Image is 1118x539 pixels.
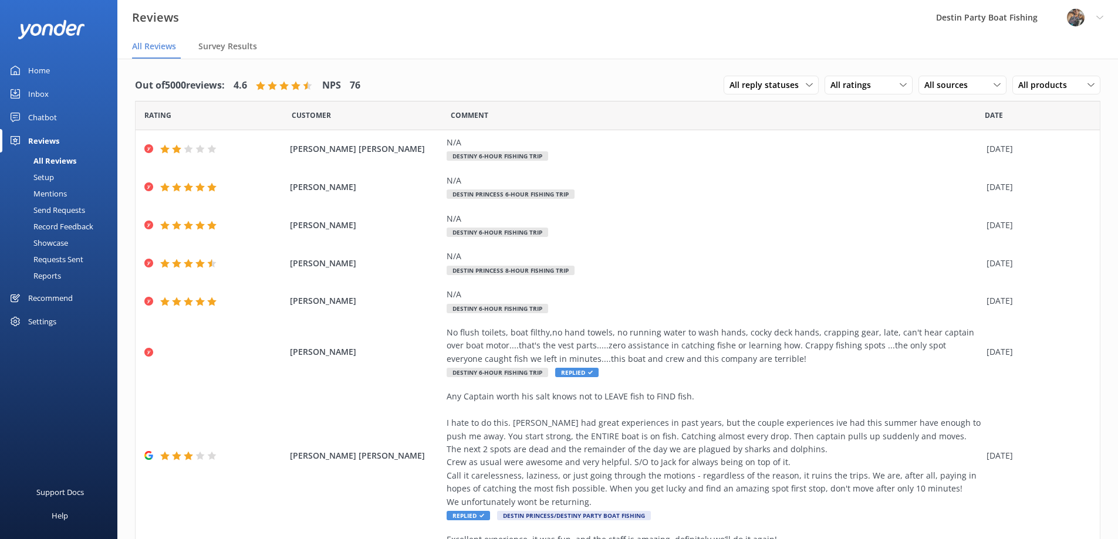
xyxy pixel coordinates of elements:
span: [PERSON_NAME] [PERSON_NAME] [290,449,441,462]
span: [PERSON_NAME] [290,257,441,270]
a: Record Feedback [7,218,117,235]
div: Chatbot [28,106,57,129]
div: No flush toilets, boat filthy,no hand towels, no running water to wash hands, cocky deck hands, c... [447,326,981,365]
div: [DATE] [987,294,1085,307]
a: Mentions [7,185,117,202]
a: Requests Sent [7,251,117,267]
div: N/A [447,288,981,301]
div: [DATE] [987,181,1085,194]
a: Reports [7,267,117,284]
a: Setup [7,169,117,185]
a: All Reviews [7,152,117,169]
span: Destiny 6-Hour Fishing Trip [447,228,548,237]
span: Date [985,110,1003,121]
img: yonder-white-logo.png [18,20,85,39]
div: Mentions [7,185,67,202]
img: 250-1666038197.jpg [1067,9,1085,26]
a: Showcase [7,235,117,251]
span: Destin Princess/Destiny Party Boat Fishing [497,511,651,520]
div: Any Captain worth his salt knows not to LEAVE fish to FIND fish. I hate to do this. [PERSON_NAME]... [447,390,981,509]
span: Destin Princess 6-Hour Fishing Trip [447,189,575,199]
div: [DATE] [987,257,1085,270]
div: [DATE] [987,449,1085,462]
div: Settings [28,310,56,333]
a: Send Requests [7,202,117,218]
div: Reports [7,267,61,284]
h4: 76 [350,78,360,93]
span: Destiny 6-Hour Fishing Trip [447,368,548,377]
span: Destin Princess 8-Hour Fishing Trip [447,266,575,275]
span: All ratings [830,79,878,91]
div: Setup [7,169,54,185]
span: Survey Results [198,40,257,52]
h3: Reviews [132,8,179,27]
span: All reply statuses [729,79,806,91]
div: Requests Sent [7,251,83,267]
span: [PERSON_NAME] [290,181,441,194]
span: All sources [924,79,975,91]
span: Replied [555,368,599,377]
span: Date [292,110,331,121]
div: Recommend [28,286,73,310]
span: Destiny 6-Hour Fishing Trip [447,304,548,313]
span: [PERSON_NAME] [PERSON_NAME] [290,143,441,155]
div: N/A [447,136,981,149]
div: Inbox [28,82,49,106]
div: Send Requests [7,202,85,218]
h4: NPS [322,78,341,93]
span: [PERSON_NAME] [290,345,441,358]
div: [DATE] [987,345,1085,358]
div: Home [28,59,50,82]
span: All products [1018,79,1074,91]
span: [PERSON_NAME] [290,294,441,307]
div: [DATE] [987,219,1085,232]
div: N/A [447,174,981,187]
div: Record Feedback [7,218,93,235]
span: [PERSON_NAME] [290,219,441,232]
div: [DATE] [987,143,1085,155]
h4: Out of 5000 reviews: [135,78,225,93]
div: N/A [447,212,981,225]
div: Support Docs [36,480,84,504]
h4: 4.6 [234,78,247,93]
div: Showcase [7,235,68,251]
span: Date [144,110,171,121]
span: Replied [447,511,490,520]
div: Help [52,504,68,527]
span: All Reviews [132,40,176,52]
span: Destiny 6-Hour Fishing Trip [447,151,548,161]
div: All Reviews [7,152,76,169]
div: N/A [447,250,981,263]
div: Reviews [28,129,59,152]
span: Question [451,110,488,121]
